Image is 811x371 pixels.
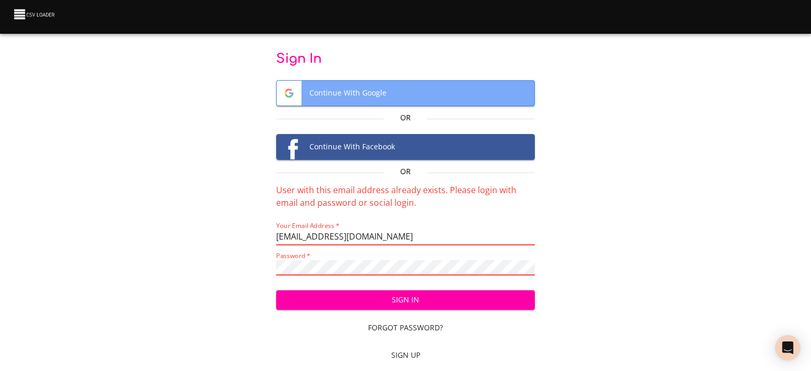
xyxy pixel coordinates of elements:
[280,349,531,362] span: Sign Up
[276,51,535,68] p: Sign In
[276,318,535,338] a: Forgot Password?
[277,135,535,159] span: Continue With Facebook
[277,81,301,106] img: Google logo
[285,293,527,307] span: Sign In
[276,223,339,229] label: Your Email Address
[276,184,535,209] p: User with this email address already exists. Please login with email and password or social login.
[277,135,301,159] img: Facebook logo
[276,253,310,259] label: Password
[276,80,535,106] button: Google logoContinue With Google
[276,346,535,365] a: Sign Up
[384,112,427,123] p: Or
[277,81,535,106] span: Continue With Google
[276,134,535,160] button: Facebook logoContinue With Facebook
[13,7,57,22] img: CSV Loader
[276,290,535,310] button: Sign In
[384,166,427,177] p: Or
[280,321,531,335] span: Forgot Password?
[775,335,800,360] div: Open Intercom Messenger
